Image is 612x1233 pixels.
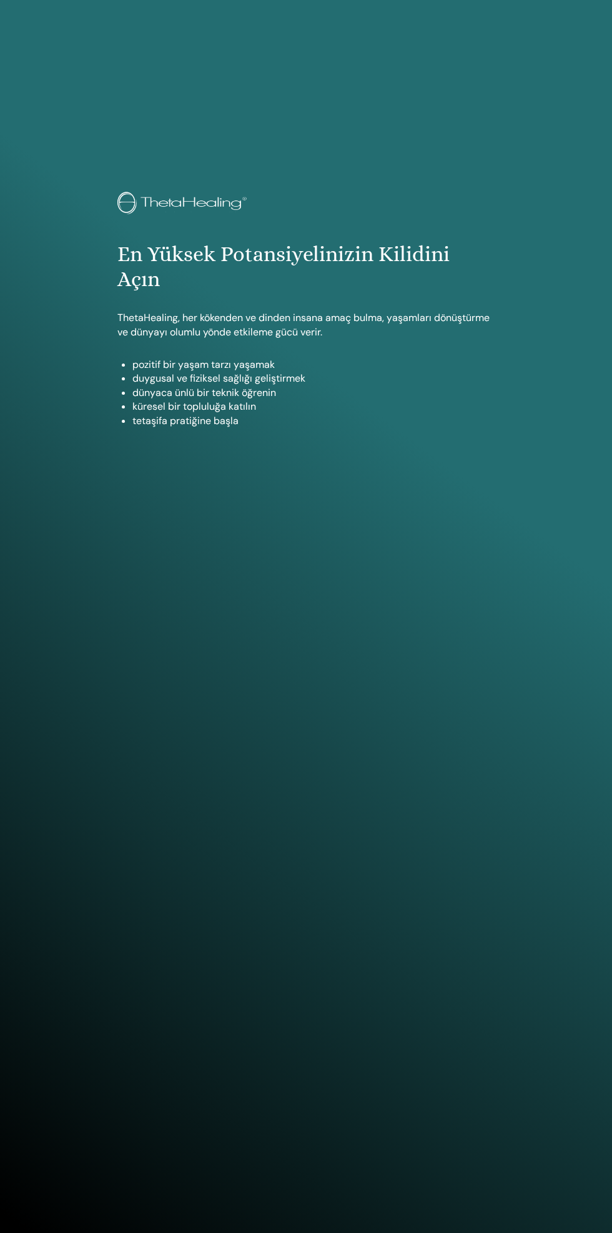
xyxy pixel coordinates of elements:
[132,414,494,428] li: tetaşifa pratiğine başla
[117,242,494,293] h1: En Yüksek Potansiyelinizin Kilidini Açın
[132,386,494,400] li: dünyaca ünlü bir teknik öğrenin
[132,358,494,372] li: pozitif bir yaşam tarzı yaşamak
[117,311,494,339] p: ThetaHealing, her kökenden ve dinden insana amaç bulma, yaşamları dönüştürme ve dünyayı olumlu yö...
[132,372,494,385] li: duygusal ve fiziksel sağlığı geliştirmek
[132,400,494,413] li: küresel bir topluluğa katılın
